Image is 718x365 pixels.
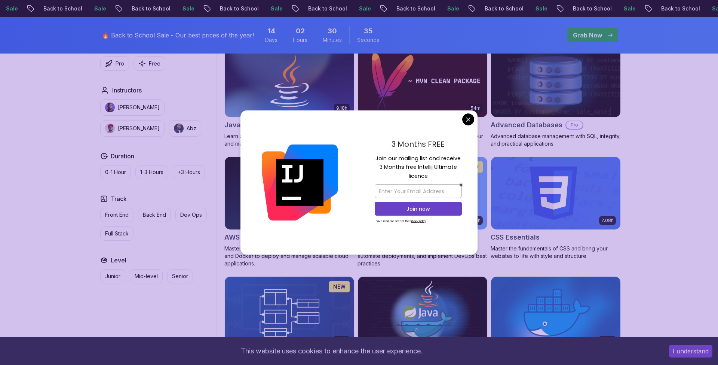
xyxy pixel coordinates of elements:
[89,5,140,12] p: Back to School
[601,218,614,223] p: 2.08h
[491,45,620,118] img: Advanced Databases card
[224,133,355,147] p: Learn advanced Java concepts to build scalable and maintainable applications.
[581,5,605,12] p: Sale
[175,208,207,222] button: Dev Ops
[105,168,126,176] p: 0-1 Hour
[105,103,115,112] img: instructor img
[573,31,602,40] p: Grab Now
[100,269,125,283] button: Junior
[225,157,354,229] img: AWS for Developers card
[296,26,305,36] span: 2 Hours
[493,5,517,12] p: Sale
[333,283,346,291] p: NEW
[442,5,493,12] p: Back to School
[100,226,134,241] button: Full Stack
[140,5,164,12] p: Sale
[169,120,201,137] button: instructor imgAbz
[224,232,291,243] h2: AWS for Developers
[566,121,583,129] p: Pro
[187,125,196,132] p: Abz
[102,31,254,40] p: 🔥 Back to School Sale - Our best prices of the year!
[52,5,76,12] p: Sale
[112,86,142,95] h2: Instructors
[323,36,342,44] span: Minutes
[293,36,307,44] span: Hours
[118,104,160,111] p: [PERSON_NAME]
[358,277,487,349] img: Docker for Java Developers card
[135,273,158,280] p: Mid-level
[180,211,202,219] p: Dev Ops
[167,269,193,283] button: Senior
[118,125,160,132] p: [PERSON_NAME]
[358,245,488,267] p: Master CI/CD pipelines with GitHub Actions, automate deployments, and implement DevOps best pract...
[266,5,316,12] p: Back to School
[354,5,405,12] p: Back to School
[224,245,355,267] p: Master AWS services like EC2, RDS, VPC, Route 53, and Docker to deploy and manage scalable cloud ...
[100,99,165,116] button: instructor img[PERSON_NAME]
[328,26,337,36] span: 30 Minutes
[100,120,165,137] button: instructor img[PERSON_NAME]
[105,273,120,280] p: Junior
[491,277,620,349] img: Docker For Professionals card
[669,345,712,358] button: Accept cookies
[130,269,163,283] button: Mid-level
[225,277,354,349] img: Database Design & Implementation card
[100,165,131,179] button: 0-1 Hour
[105,230,129,237] p: Full Stack
[143,211,166,219] p: Back End
[358,45,488,148] a: Maven Essentials card54mMaven EssentialsProLearn how to use Maven to build and manage your Java p...
[1,5,52,12] p: Back to School
[134,56,165,71] button: Free
[111,194,127,203] h2: Track
[149,60,160,67] p: Free
[358,45,487,118] img: Maven Essentials card
[491,156,621,260] a: CSS Essentials card2.08hCSS EssentialsMaster the fundamentals of CSS and bring your websites to l...
[173,165,205,179] button: +3 Hours
[174,124,184,133] img: instructor img
[140,168,163,176] p: 1-3 Hours
[619,5,669,12] p: Back to School
[224,156,355,267] a: AWS for Developers card2.73hJUST RELEASEDAWS for DevelopersProMaster AWS services like EC2, RDS, ...
[111,152,134,161] h2: Duration
[224,45,355,148] a: Java for Developers card9.18hJava for DevelopersProLearn advanced Java concepts to build scalable...
[316,5,340,12] p: Sale
[116,60,124,67] p: Pro
[224,120,292,130] h2: Java for Developers
[100,208,134,222] button: Front End
[178,168,200,176] p: +3 Hours
[471,105,481,111] p: 54m
[225,45,354,118] img: Java for Developers card
[105,211,129,219] p: Front End
[100,56,129,71] button: Pro
[530,5,581,12] p: Back to School
[228,5,252,12] p: Sale
[268,26,275,36] span: 14 Days
[491,245,621,260] p: Master the fundamentals of CSS and bring your websites to life with style and structure.
[177,5,228,12] p: Back to School
[405,5,429,12] p: Sale
[491,133,621,147] p: Advanced database management with SQL, integrity, and practical applications
[135,165,168,179] button: 1-3 Hours
[105,124,115,133] img: instructor img
[265,36,277,44] span: Days
[172,273,188,280] p: Senior
[111,256,126,265] h2: Level
[138,208,171,222] button: Back End
[6,343,658,359] div: This website uses cookies to enhance the user experience.
[491,157,620,229] img: CSS Essentials card
[669,5,693,12] p: Sale
[336,105,347,111] p: 9.18h
[357,36,379,44] span: Seconds
[491,120,562,130] h2: Advanced Databases
[491,232,540,243] h2: CSS Essentials
[364,26,373,36] span: 35 Seconds
[491,45,621,148] a: Advanced Databases cardAdvanced DatabasesProAdvanced database management with SQL, integrity, and...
